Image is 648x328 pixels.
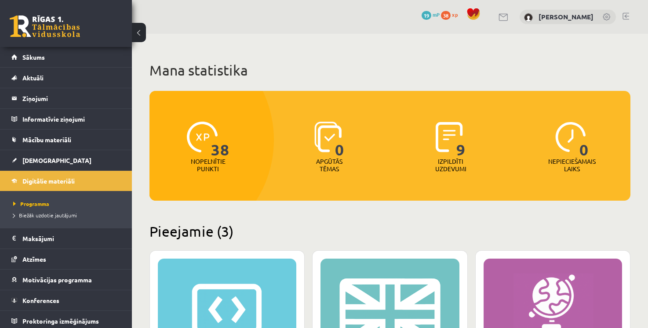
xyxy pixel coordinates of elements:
[433,158,468,173] p: Izpildīti uzdevumi
[548,158,596,173] p: Nepieciešamais laiks
[11,171,121,191] a: Digitālie materiāli
[433,11,440,18] span: mP
[22,317,99,325] span: Proktoringa izmēģinājums
[539,12,593,21] a: [PERSON_NAME]
[13,200,123,208] a: Programma
[11,249,121,269] a: Atzīmes
[22,177,75,185] span: Digitālie materiāli
[22,88,121,108] legend: Ziņojumi
[456,122,466,158] span: 9
[187,122,218,152] img: icon-xp-0682a9bc20223a9ccc6f5883a126b849a74cddfe5390d2b41b4391c66f2066e7.svg
[422,11,440,18] a: 19 mP
[22,109,121,129] legend: Informatīvie ziņojumi
[11,150,121,170] a: [DEMOGRAPHIC_DATA]
[13,200,49,207] span: Programma
[314,122,342,152] img: icon-learned-topics-4a711ccc23c960034f471b6e78daf4a3bad4a20eaf4de84257b87e66633f6470.svg
[22,255,46,263] span: Atzīmes
[22,53,45,61] span: Sākums
[149,61,630,79] h1: Mana statistika
[579,122,589,158] span: 0
[422,11,431,20] span: 19
[524,13,533,22] img: Diāna Matašova
[13,212,77,219] span: Biežāk uzdotie jautājumi
[11,290,121,310] a: Konferences
[22,74,44,82] span: Aktuāli
[22,156,91,164] span: [DEMOGRAPHIC_DATA]
[335,122,344,158] span: 0
[11,88,121,108] a: Ziņojumi
[22,228,121,249] legend: Maksājumi
[22,136,71,144] span: Mācību materiāli
[11,228,121,249] a: Maksājumi
[11,109,121,129] a: Informatīvie ziņojumi
[191,158,226,173] p: Nopelnītie punkti
[149,223,630,240] h2: Pieejamie (3)
[22,296,59,304] span: Konferences
[10,15,80,37] a: Rīgas 1. Tālmācības vidusskola
[211,122,229,158] span: 38
[312,158,346,173] p: Apgūtās tēmas
[441,11,451,20] span: 38
[555,122,586,152] img: icon-clock-7be60019b62300814b6bd22b8e044499b485619524d84068768e800edab66f18.svg
[436,122,463,152] img: icon-completed-tasks-ad58ae20a441b2904462921112bc710f1caf180af7a3daa7317a5a94f2d26646.svg
[11,47,121,67] a: Sākums
[11,130,121,150] a: Mācību materiāli
[22,276,92,284] span: Motivācijas programma
[13,211,123,219] a: Biežāk uzdotie jautājumi
[452,11,458,18] span: xp
[441,11,462,18] a: 38 xp
[11,68,121,88] a: Aktuāli
[11,270,121,290] a: Motivācijas programma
